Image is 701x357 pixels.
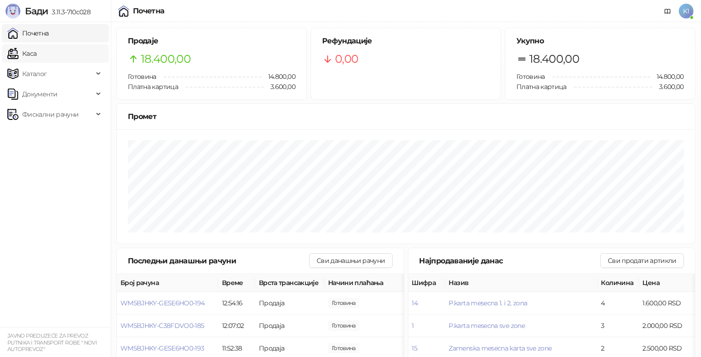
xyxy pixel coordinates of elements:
span: 18.400,00 [141,50,191,68]
button: WM5BJHKY-GESE6HO0-194 [120,299,205,307]
td: Продаја [255,315,324,337]
th: Начини плаћања [324,274,417,292]
button: 14 [412,299,418,307]
a: Почетна [7,24,49,42]
th: Врста трансакције [255,274,324,292]
button: WM5BJHKY-GESE6HO0-193 [120,344,204,352]
button: 1 [412,321,414,330]
td: Продаја [255,292,324,315]
td: 4 [598,292,639,315]
button: WM5BJHKY-C38FDVO0-185 [120,321,204,330]
div: Најпродаваније данас [419,255,601,267]
span: 1.600,00 [328,298,359,308]
a: Документација [660,4,675,18]
th: Шифра [408,274,445,292]
span: 3.600,00 [653,82,684,92]
button: Сви продати артикли [600,253,684,268]
td: 3 [598,315,639,337]
h5: Укупно [516,36,684,47]
div: Промет [128,111,684,122]
button: Zamenska mesecna karta sve zone [449,344,552,352]
span: Каталог [22,65,47,83]
th: Назив [445,274,598,292]
span: Документи [22,85,57,103]
span: Бади [25,6,48,17]
td: 12:07:02 [218,315,255,337]
a: Каса [7,44,36,63]
th: Број рачуна [117,274,218,292]
span: Фискални рачуни [22,105,78,124]
td: 12:54:16 [218,292,255,315]
span: K1 [679,4,694,18]
button: P.karta mesecna sve zone [449,321,525,330]
span: Готовина [516,72,545,81]
span: Платна картица [516,83,567,91]
h5: Рефундације [322,36,490,47]
h5: Продаје [128,36,295,47]
img: Logo [6,4,20,18]
th: Време [218,274,255,292]
span: 3.600,00 [264,82,295,92]
span: 3.11.3-710c028 [48,8,90,16]
div: Почетна [133,7,165,15]
button: P.karta mesecna 1. i 2. zona [449,299,527,307]
span: 14.800,00 [262,71,295,82]
span: 1.600,00 [328,343,359,353]
span: 0,00 [335,50,358,68]
span: Готовина [128,72,156,81]
th: Количина [598,274,639,292]
span: 18.400,00 [529,50,579,68]
button: Сви данашњи рачуни [309,253,392,268]
button: 15 [412,344,418,352]
small: JAVNO PREDUZEĆE ZA PREVOZ PUTNIKA I TRANSPORT ROBE " NOVI AUTOPREVOZ" [7,333,97,352]
div: Последњи данашњи рачуни [128,255,309,267]
span: 1.000,00 [328,321,359,331]
span: 14.800,00 [650,71,684,82]
span: Платна картица [128,83,178,91]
